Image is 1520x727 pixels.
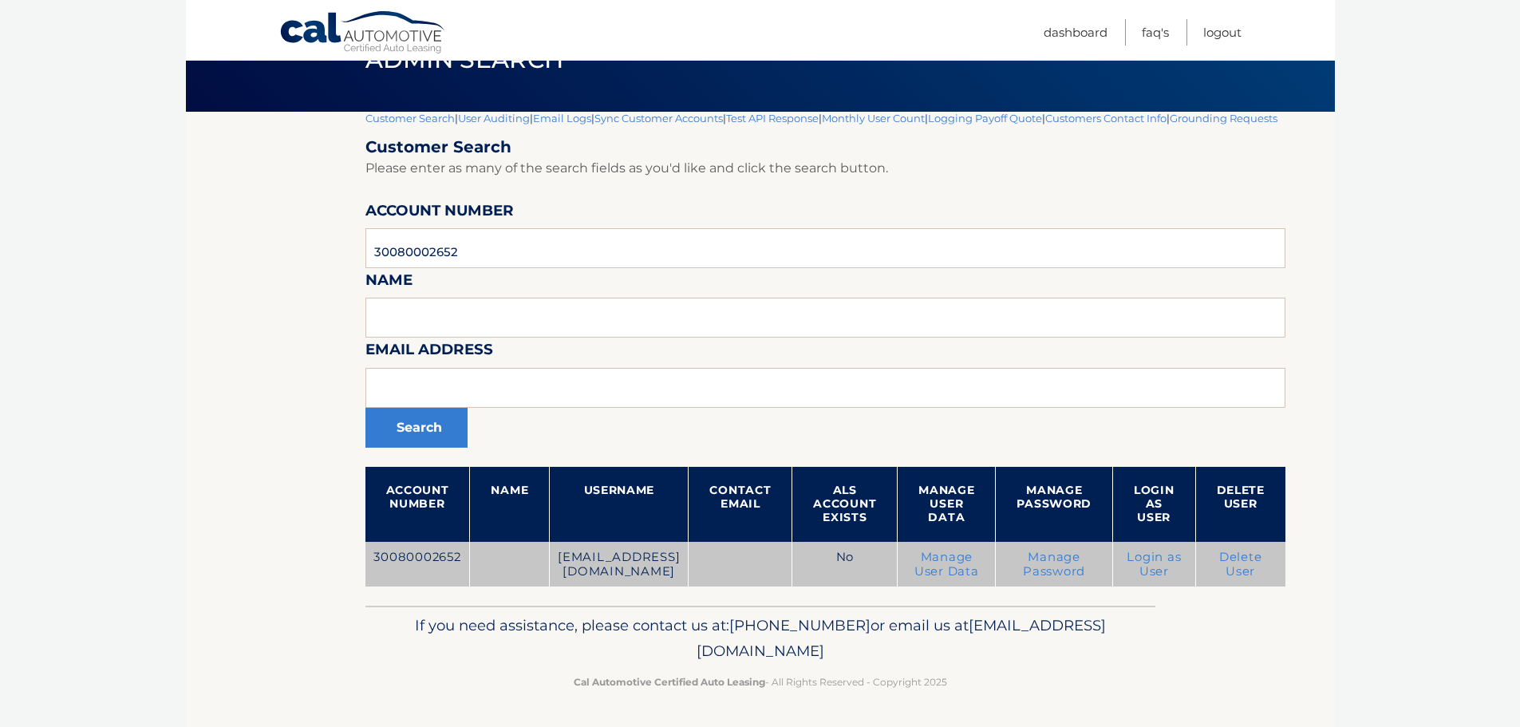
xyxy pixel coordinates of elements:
button: Search [365,408,468,448]
h2: Customer Search [365,137,1285,157]
th: Login as User [1113,467,1196,542]
a: Customer Search [365,112,455,124]
a: Manage User Data [914,550,979,579]
td: [EMAIL_ADDRESS][DOMAIN_NAME] [550,542,689,587]
a: Delete User [1219,550,1262,579]
span: [PHONE_NUMBER] [729,616,871,634]
th: Manage User Data [898,467,996,542]
a: Monthly User Count [822,112,925,124]
label: Email Address [365,338,493,367]
th: Username [550,467,689,542]
td: No [792,542,898,587]
a: Logging Payoff Quote [928,112,1042,124]
span: [EMAIL_ADDRESS][DOMAIN_NAME] [697,616,1106,660]
th: Manage Password [996,467,1113,542]
a: Cal Automotive [279,10,447,57]
a: Test API Response [726,112,819,124]
th: Contact Email [689,467,792,542]
a: Dashboard [1044,19,1107,45]
a: Sync Customer Accounts [594,112,723,124]
a: Grounding Requests [1170,112,1277,124]
p: - All Rights Reserved - Copyright 2025 [376,674,1145,690]
td: 30080002652 [365,542,470,587]
a: Manage Password [1023,550,1085,579]
th: ALS Account Exists [792,467,898,542]
th: Name [470,467,550,542]
a: Email Logs [533,112,591,124]
p: Please enter as many of the search fields as you'd like and click the search button. [365,157,1285,180]
th: Account Number [365,467,470,542]
label: Name [365,268,413,298]
a: User Auditing [458,112,530,124]
th: Delete User [1195,467,1285,542]
a: FAQ's [1142,19,1169,45]
a: Login as User [1127,550,1181,579]
div: | | | | | | | | [365,112,1285,606]
a: Logout [1203,19,1242,45]
strong: Cal Automotive Certified Auto Leasing [574,676,765,688]
p: If you need assistance, please contact us at: or email us at [376,613,1145,664]
a: Customers Contact Info [1045,112,1167,124]
label: Account Number [365,199,514,228]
